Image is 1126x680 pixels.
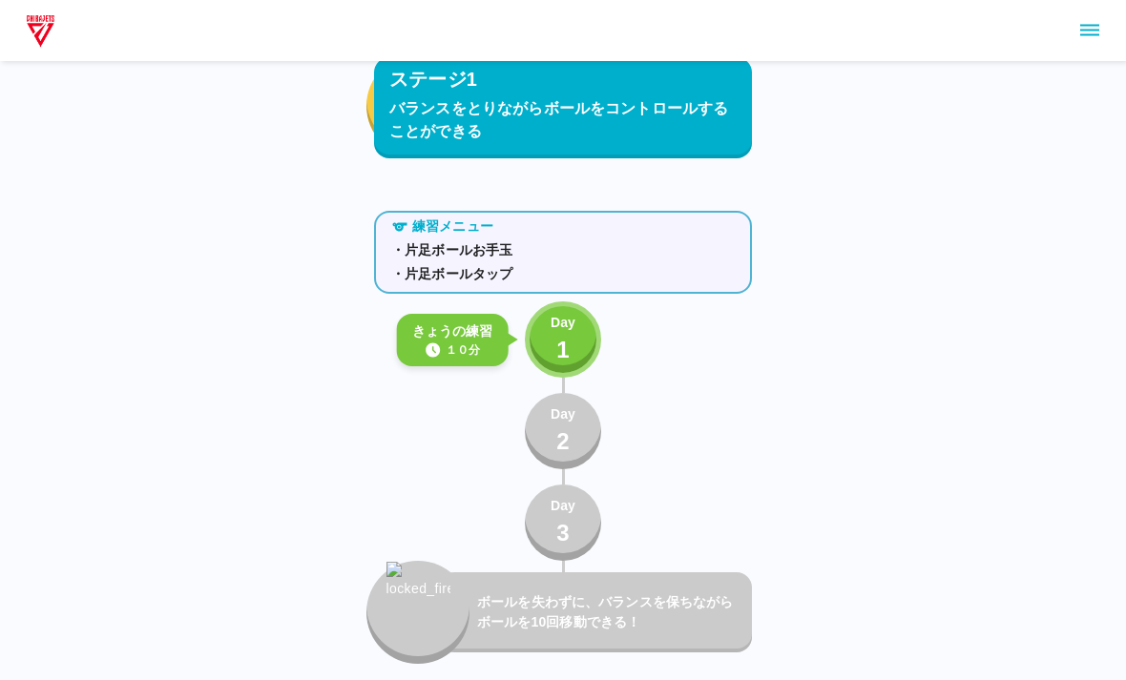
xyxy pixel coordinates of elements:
p: バランスをとりながらボールをコントロールすることができる [389,97,737,143]
p: ・片足ボールタップ [391,264,735,284]
p: ステージ1 [389,65,477,93]
button: Day3 [525,484,601,561]
p: ・片足ボールお手玉 [391,240,735,260]
img: dummy [23,11,58,50]
p: Day [551,313,575,333]
button: Day2 [525,393,601,469]
button: sidemenu [1074,14,1106,47]
p: Day [551,496,575,516]
p: 2 [556,424,570,459]
button: fire_icon [366,54,469,157]
img: locked_fire_icon [386,562,450,640]
button: Day1 [525,301,601,378]
p: １０分 [446,341,480,359]
p: ボールを失わずに、バランスを保ちながらボールを10回移動できる！ [477,592,744,632]
p: きょうの練習 [412,321,493,341]
p: 3 [556,516,570,550]
p: Day [551,404,575,424]
p: 1 [556,333,570,367]
p: 練習メニュー [412,216,493,237]
button: locked_fire_icon [366,561,469,664]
